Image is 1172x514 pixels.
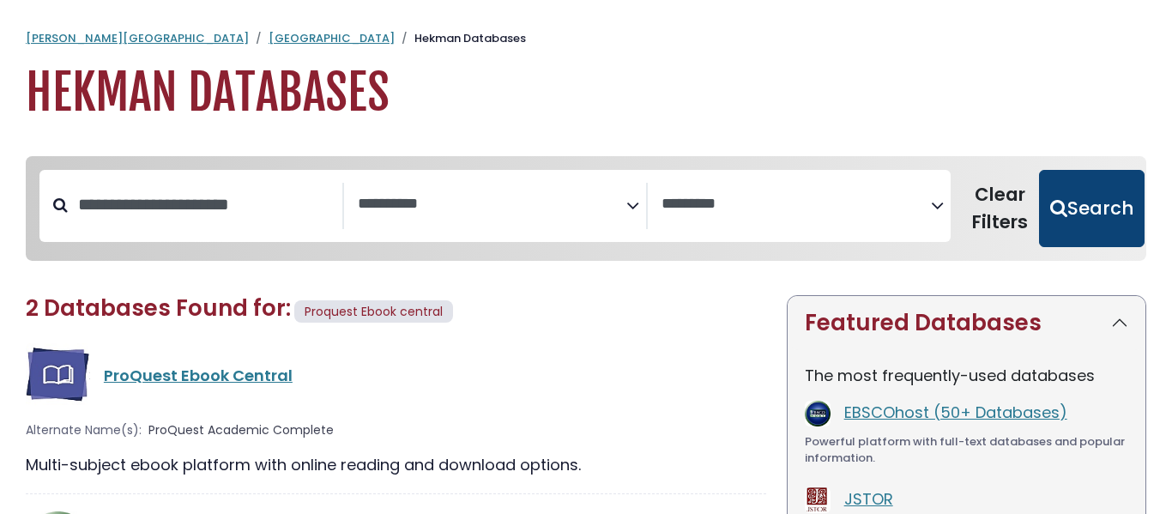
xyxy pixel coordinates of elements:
[26,293,291,324] span: 2 Databases Found for:
[395,30,526,47] li: Hekman Databases
[305,303,443,320] span: Proquest Ebook central
[805,433,1128,467] div: Powerful platform with full-text databases and popular information.
[844,402,1067,423] a: EBSCOhost (50+ Databases)
[844,488,893,510] a: JSTOR
[788,296,1145,350] button: Featured Databases
[1039,170,1145,247] button: Submit for Search Results
[26,156,1146,261] nav: Search filters
[26,421,142,439] span: Alternate Name(s):
[961,170,1039,247] button: Clear Filters
[148,421,334,439] span: ProQuest Academic Complete
[26,453,766,476] div: Multi-subject ebook platform with online reading and download options.
[26,30,249,46] a: [PERSON_NAME][GEOGRAPHIC_DATA]
[269,30,395,46] a: [GEOGRAPHIC_DATA]
[104,365,293,386] a: ProQuest Ebook Central
[805,364,1128,387] p: The most frequently-used databases
[26,30,1146,47] nav: breadcrumb
[26,64,1146,122] h1: Hekman Databases
[68,190,342,219] input: Search database by title or keyword
[662,196,931,214] textarea: Search
[358,196,627,214] textarea: Search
